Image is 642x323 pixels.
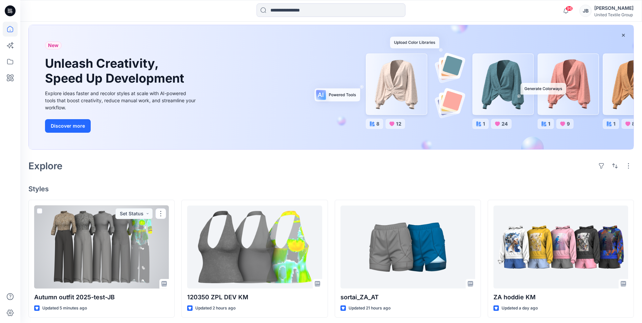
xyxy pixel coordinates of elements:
[594,12,634,17] div: United Textile Group
[493,293,628,302] p: ZA hoddie KM
[42,305,87,312] p: Updated 5 minutes ago
[45,90,197,111] div: Explore ideas faster and recolor styles at scale with AI-powered tools that boost creativity, red...
[45,56,187,85] h1: Unleash Creativity, Speed Up Development
[34,293,169,302] p: Autumn outfit 2025-test-JB
[493,206,628,288] a: ZA hoddie KM
[340,206,475,288] a: sortai_ZA_AT
[48,41,59,49] span: New
[34,206,169,288] a: Autumn outfit 2025-test-JB
[579,5,592,17] div: JB
[349,305,391,312] p: Updated 21 hours ago
[28,160,63,171] h2: Explore
[594,4,634,12] div: [PERSON_NAME]
[502,305,538,312] p: Updated a day ago
[187,293,322,302] p: 120350 ZPL DEV KM
[195,305,236,312] p: Updated 2 hours ago
[28,185,634,193] h4: Styles
[45,119,91,133] button: Discover more
[566,6,573,11] span: 96
[340,293,475,302] p: sortai_ZA_AT
[45,119,197,133] a: Discover more
[187,206,322,288] a: 120350 ZPL DEV KM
